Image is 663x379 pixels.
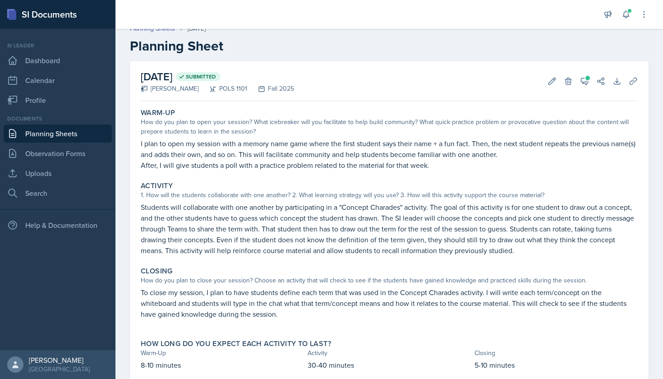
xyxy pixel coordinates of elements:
div: POLS 1101 [198,84,247,93]
div: How do you plan to open your session? What icebreaker will you facilitate to help build community... [141,117,638,136]
a: Planning Sheets [4,125,112,143]
a: Calendar [4,71,112,89]
div: Warm-Up [141,348,304,358]
div: Fall 2025 [247,84,294,93]
a: Dashboard [4,51,112,69]
div: [PERSON_NAME] [141,84,198,93]
a: Uploads [4,164,112,182]
p: Students will collaborate with one another by participating in a "Concept Charades" activity. The... [141,202,638,256]
label: How long do you expect each activity to last? [141,339,331,348]
p: After, I will give students a poll with a practice problem related to the material for that week. [141,160,638,171]
p: I plan to open my session with a memory name game where the first student says their name + a fun... [141,138,638,160]
a: Profile [4,91,112,109]
div: Activity [308,348,471,358]
span: Submitted [186,73,216,80]
div: [GEOGRAPHIC_DATA] [29,365,90,374]
div: Help & Documentation [4,216,112,234]
h2: [DATE] [141,69,294,85]
label: Warm-Up [141,108,175,117]
div: 1. How will the students collaborate with one another? 2. What learning strategy will you use? 3.... [141,190,638,200]
p: To close my session, I plan to have students define each term that was used in the Concept Charad... [141,287,638,319]
label: Activity [141,181,173,190]
p: 5-10 minutes [474,360,638,370]
p: 30-40 minutes [308,360,471,370]
div: How do you plan to close your session? Choose an activity that will check to see if the students ... [141,276,638,285]
p: 8-10 minutes [141,360,304,370]
div: Documents [4,115,112,123]
a: Observation Forms [4,144,112,162]
div: [PERSON_NAME] [29,356,90,365]
h2: Planning Sheet [130,38,649,54]
a: Search [4,184,112,202]
div: Si leader [4,42,112,50]
div: Closing [474,348,638,358]
label: Closing [141,267,173,276]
